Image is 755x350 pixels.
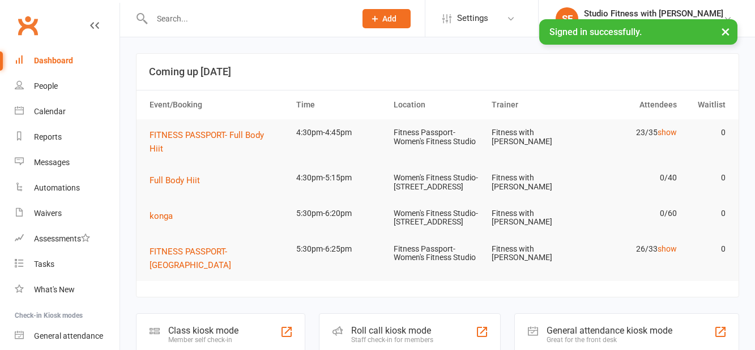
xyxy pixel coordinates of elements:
[150,245,286,272] button: FITNESS PASSPORT- [GEOGRAPHIC_DATA]
[144,90,291,119] th: Event/Booking
[34,81,58,90] div: People
[34,285,75,294] div: What's New
[150,211,173,221] span: konga
[291,236,389,262] td: 5:30pm-6:25pm
[658,244,677,253] a: show
[34,56,73,65] div: Dashboard
[351,336,433,344] div: Staff check-in for members
[291,119,389,146] td: 4:30pm-4:45pm
[584,90,682,119] th: Attendees
[150,175,200,185] span: Full Body Hiit
[15,124,120,150] a: Reports
[682,200,731,227] td: 0
[34,107,66,116] div: Calendar
[150,128,286,155] button: FITNESS PASSPORT- Full Body Hiit
[389,119,487,155] td: Fitness Passport- Women's Fitness Studio
[389,200,487,236] td: Women's Fitness Studio- [STREET_ADDRESS]
[15,252,120,277] a: Tasks
[15,175,120,201] a: Automations
[150,247,231,270] span: FITNESS PASSPORT- [GEOGRAPHIC_DATA]
[15,48,120,74] a: Dashboard
[487,165,585,200] td: Fitness with [PERSON_NAME]
[15,201,120,226] a: Waivers
[584,119,682,146] td: 23/35
[547,325,672,336] div: General attendance kiosk mode
[389,165,487,200] td: Women's Fitness Studio- [STREET_ADDRESS]
[168,336,238,344] div: Member self check-in
[15,323,120,349] a: General attendance kiosk mode
[150,174,208,187] button: Full Body Hiit
[382,14,396,23] span: Add
[34,260,54,269] div: Tasks
[487,90,585,119] th: Trainer
[34,331,103,340] div: General attendance
[15,74,120,99] a: People
[15,226,120,252] a: Assessments
[389,236,487,271] td: Fitness Passport- Women's Fitness Studio
[15,150,120,175] a: Messages
[34,158,70,167] div: Messages
[487,119,585,155] td: Fitness with [PERSON_NAME]
[15,99,120,124] a: Calendar
[584,236,682,262] td: 26/33
[150,130,264,154] span: FITNESS PASSPORT- Full Body Hiit
[487,236,585,271] td: Fitness with [PERSON_NAME]
[362,9,411,28] button: Add
[14,11,42,40] a: Clubworx
[351,325,433,336] div: Roll call kiosk mode
[150,209,181,223] button: konga
[547,336,672,344] div: Great for the front desk
[168,325,238,336] div: Class kiosk mode
[556,7,578,30] div: SF
[457,6,488,31] span: Settings
[682,119,731,146] td: 0
[584,200,682,227] td: 0/60
[682,90,731,119] th: Waitlist
[658,128,677,137] a: show
[389,90,487,119] th: Location
[682,236,731,262] td: 0
[715,19,736,44] button: ×
[34,183,80,192] div: Automations
[15,277,120,303] a: What's New
[487,200,585,236] td: Fitness with [PERSON_NAME]
[149,66,726,77] h3: Coming up [DATE]
[34,132,62,141] div: Reports
[291,90,389,119] th: Time
[549,27,642,37] span: Signed in successfully.
[682,165,731,191] td: 0
[584,8,723,19] div: Studio Fitness with [PERSON_NAME]
[584,165,682,191] td: 0/40
[34,209,62,218] div: Waivers
[34,234,90,243] div: Assessments
[291,165,389,191] td: 4:30pm-5:15pm
[291,200,389,227] td: 5:30pm-6:20pm
[584,19,723,29] div: Fitness with [PERSON_NAME]
[148,11,348,27] input: Search...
